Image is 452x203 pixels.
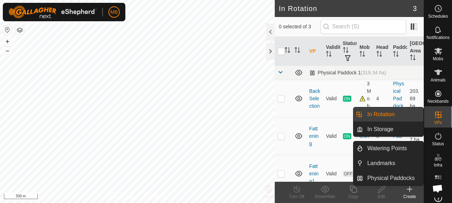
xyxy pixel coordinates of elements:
p-sorticon: Activate to sort [326,52,332,58]
a: Contact Us [144,194,165,200]
span: 0 selected of 3 [279,23,321,30]
p-sorticon: Activate to sort [285,48,290,54]
div: Turn Off [282,193,311,200]
li: Watering Points [353,141,423,156]
button: – [3,46,12,55]
div: Edit [367,193,395,200]
a: Fattening [309,126,319,146]
a: Back Selection [309,88,320,109]
input: Search (S) [321,19,406,34]
td: 4 [374,80,390,117]
th: Head [374,37,390,66]
span: Notifications [427,35,450,40]
th: VP [307,37,323,66]
div: Physical Paddock 1 [309,70,386,76]
a: Physical Paddock 1 [393,81,404,116]
th: Validity [323,37,340,66]
span: MB [111,9,118,16]
a: Fattening1 [309,163,319,184]
span: ON [343,96,351,102]
span: Infra [434,163,442,167]
span: Watering Points [367,144,407,153]
li: Physical Paddocks [353,171,423,185]
div: Show/Hide [311,193,339,200]
a: Privacy Policy [109,194,136,200]
img: Gallagher Logo [8,6,97,18]
th: Mob [357,37,373,66]
td: Valid [323,80,340,117]
li: In Rotation [353,107,423,122]
a: Watering Points [363,141,423,156]
span: Landmarks [367,159,395,168]
p-sorticon: Activate to sort [295,48,300,54]
a: In Storage [363,122,423,136]
span: Animals [430,78,446,82]
button: Map Layers [16,26,24,34]
span: OFF [343,171,353,177]
span: In Storage [367,125,393,134]
p-sorticon: Activate to sort [410,56,416,61]
button: Reset Map [3,26,12,34]
td: Valid [323,155,340,192]
th: Status [340,37,357,66]
p-sorticon: Activate to sort [393,52,399,58]
span: Schedules [428,14,448,18]
p-sorticon: Activate to sort [343,48,349,54]
span: Mobs [433,57,443,61]
div: Create [395,193,424,200]
td: Valid [323,117,340,155]
span: Physical Paddocks [367,174,415,182]
span: VPs [434,120,442,125]
th: [GEOGRAPHIC_DATA] Area [407,37,424,66]
span: Heatmap [429,184,447,188]
p-sorticon: Activate to sort [359,52,365,58]
td: 203.69 ha [407,80,424,117]
th: Paddock [390,37,407,66]
a: Landmarks [363,156,423,170]
span: (319.34 ha) [361,70,386,75]
span: 3 [413,3,417,14]
span: ON [343,133,351,139]
a: In Rotation [363,107,423,122]
span: Neckbands [427,99,448,103]
li: Landmarks [353,156,423,170]
div: Open chat [428,179,447,198]
div: Copy [339,193,367,200]
a: Physical Paddocks [363,171,423,185]
li: In Storage [353,122,423,136]
button: + [3,37,12,46]
span: Status [432,142,444,146]
h2: In Rotation [279,4,413,13]
span: In Rotation [367,110,394,119]
p-sorticon: Activate to sort [376,52,382,58]
div: 3 Mobs [359,80,370,117]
